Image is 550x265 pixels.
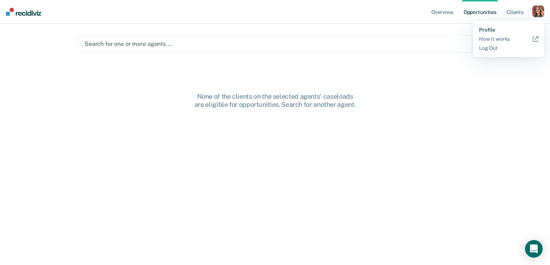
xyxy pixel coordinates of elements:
[525,240,543,258] div: Open Intercom Messenger
[157,92,393,108] div: None of the clients on the selected agents' caseloads are eligible for opportunities. Search for ...
[6,8,41,16] img: Recidiviz
[479,36,538,42] a: How it works
[479,27,538,33] a: Profile
[479,45,538,51] a: Log Out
